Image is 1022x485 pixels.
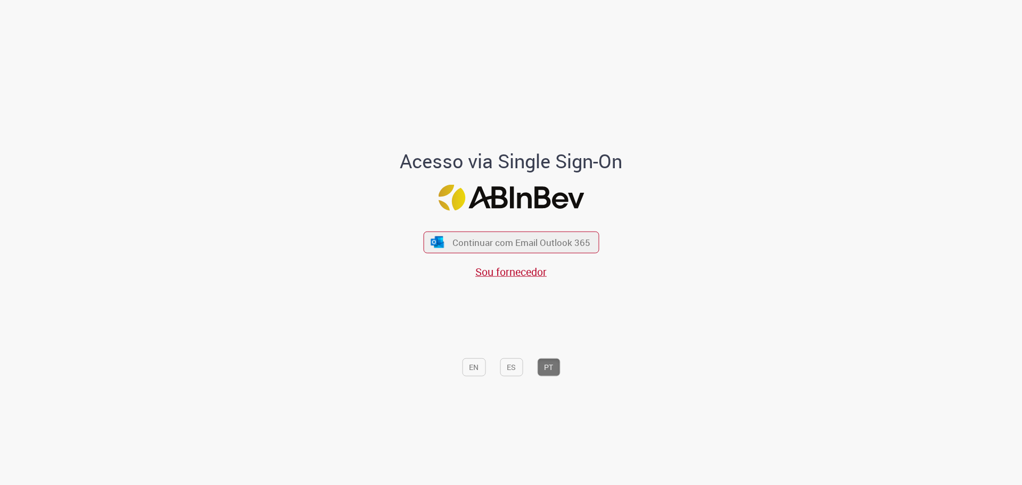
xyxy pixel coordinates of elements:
button: EN [462,358,485,376]
h1: Acesso via Single Sign-On [364,151,659,172]
span: Continuar com Email Outlook 365 [452,236,590,249]
button: ES [500,358,523,376]
a: Sou fornecedor [475,265,547,279]
button: ícone Azure/Microsoft 360 Continuar com Email Outlook 365 [423,231,599,253]
img: ícone Azure/Microsoft 360 [430,236,445,248]
button: PT [537,358,560,376]
img: Logo ABInBev [438,184,584,210]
